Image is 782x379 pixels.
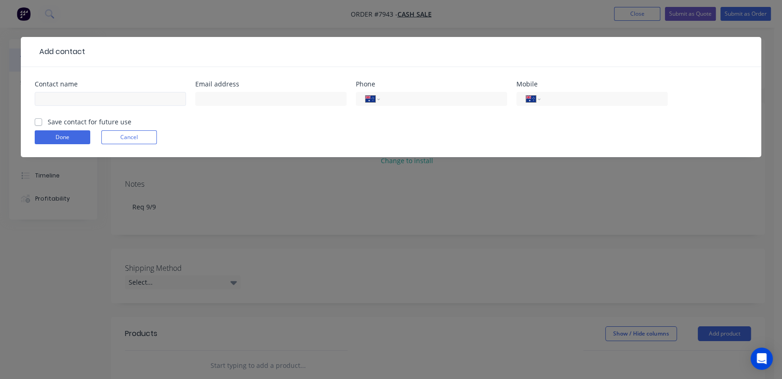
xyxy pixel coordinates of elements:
[101,130,157,144] button: Cancel
[516,81,668,87] div: Mobile
[35,130,90,144] button: Done
[48,117,131,127] label: Save contact for future use
[751,348,773,370] div: Open Intercom Messenger
[356,81,507,87] div: Phone
[35,81,186,87] div: Contact name
[35,46,85,57] div: Add contact
[195,81,347,87] div: Email address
